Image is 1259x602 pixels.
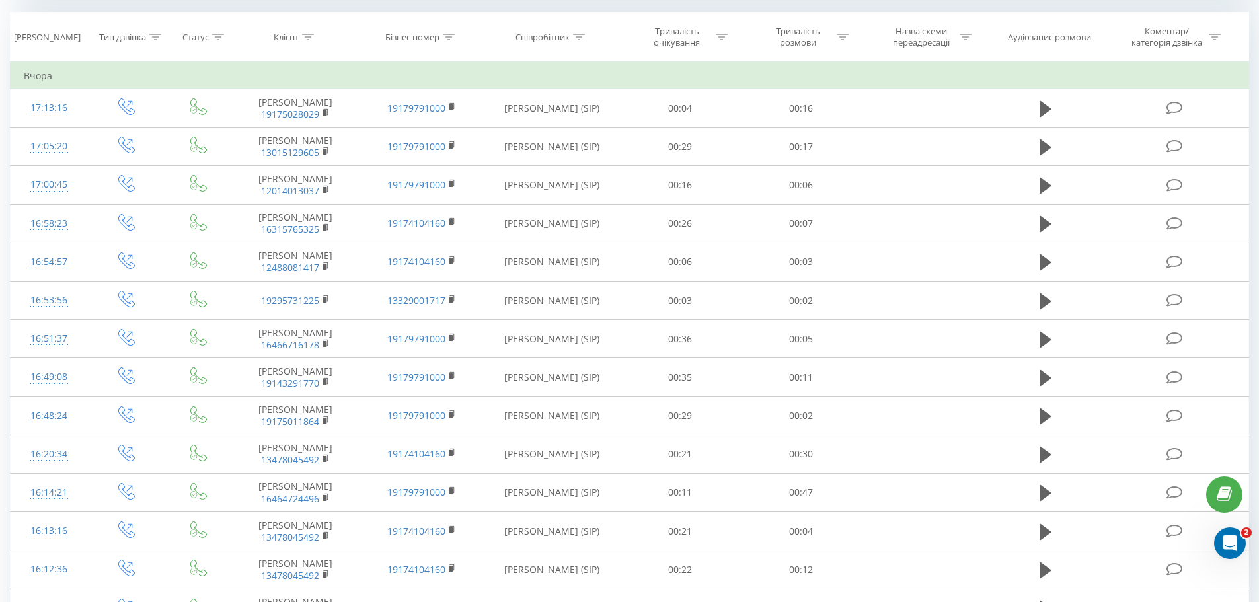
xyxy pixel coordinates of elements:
span: 2 [1241,527,1252,538]
td: [PERSON_NAME] (SIP) [484,396,620,435]
td: [PERSON_NAME] (SIP) [484,358,620,396]
td: 00:16 [620,166,741,204]
td: [PERSON_NAME] (SIP) [484,282,620,320]
td: 00:11 [741,358,862,396]
a: 16466716178 [261,338,319,351]
td: [PERSON_NAME] (SIP) [484,166,620,204]
a: 16315765325 [261,223,319,235]
div: Коментар/категорія дзвінка [1128,26,1205,48]
td: 00:47 [741,473,862,511]
td: [PERSON_NAME] [233,550,358,589]
td: [PERSON_NAME] [233,89,358,128]
td: [PERSON_NAME] (SIP) [484,550,620,589]
a: 13478045492 [261,453,319,466]
td: 00:26 [620,204,741,243]
div: Тип дзвінка [99,32,146,43]
a: 19179791000 [387,140,445,153]
td: [PERSON_NAME] (SIP) [484,512,620,550]
a: 19175028029 [261,108,319,120]
td: 00:29 [620,128,741,166]
a: 19174104160 [387,255,445,268]
td: [PERSON_NAME] [233,128,358,166]
a: 19179791000 [387,409,445,422]
div: Бізнес номер [385,32,439,43]
a: 16464724496 [261,492,319,505]
td: [PERSON_NAME] [233,358,358,396]
td: [PERSON_NAME] (SIP) [484,243,620,281]
div: 16:51:37 [24,326,75,352]
a: 13329001717 [387,294,445,307]
a: 19175011864 [261,415,319,428]
a: 19143291770 [261,377,319,389]
div: Тривалість розмови [763,26,833,48]
td: 00:02 [741,396,862,435]
td: [PERSON_NAME] (SIP) [484,435,620,473]
td: 00:07 [741,204,862,243]
div: 17:00:45 [24,172,75,198]
td: [PERSON_NAME] (SIP) [484,473,620,511]
td: 00:22 [620,550,741,589]
a: 19174104160 [387,447,445,460]
td: 00:16 [741,89,862,128]
div: [PERSON_NAME] [14,32,81,43]
div: 16:14:21 [24,480,75,506]
td: [PERSON_NAME] [233,204,358,243]
a: 19179791000 [387,178,445,191]
td: [PERSON_NAME] [233,396,358,435]
td: 00:04 [741,512,862,550]
td: 00:30 [741,435,862,473]
td: 00:02 [741,282,862,320]
td: 00:35 [620,358,741,396]
td: [PERSON_NAME] [233,320,358,358]
td: 00:21 [620,512,741,550]
td: 00:29 [620,396,741,435]
a: 13478045492 [261,569,319,582]
div: 16:13:16 [24,518,75,544]
a: 19174104160 [387,525,445,537]
a: 19174104160 [387,563,445,576]
td: 00:36 [620,320,741,358]
a: 19179791000 [387,486,445,498]
div: 17:13:16 [24,95,75,121]
a: 19295731225 [261,294,319,307]
td: [PERSON_NAME] [233,166,358,204]
iframe: Intercom live chat [1214,527,1246,559]
div: 16:48:24 [24,403,75,429]
a: 12488081417 [261,261,319,274]
a: 12014013037 [261,184,319,197]
td: [PERSON_NAME] (SIP) [484,128,620,166]
td: 00:17 [741,128,862,166]
a: 19179791000 [387,102,445,114]
a: 19174104160 [387,217,445,229]
td: 00:12 [741,550,862,589]
div: 16:58:23 [24,211,75,237]
div: 16:54:57 [24,249,75,275]
div: 17:05:20 [24,133,75,159]
td: [PERSON_NAME] [233,243,358,281]
div: Клієнт [274,32,299,43]
td: [PERSON_NAME] [233,435,358,473]
a: 19179791000 [387,332,445,345]
div: 16:53:56 [24,287,75,313]
td: 00:06 [741,166,862,204]
div: Назва схеми переадресації [886,26,956,48]
div: Аудіозапис розмови [1008,32,1091,43]
div: 16:49:08 [24,364,75,390]
a: 19179791000 [387,371,445,383]
div: Співробітник [515,32,570,43]
a: 13015129605 [261,146,319,159]
td: 00:21 [620,435,741,473]
td: 00:03 [620,282,741,320]
div: 16:12:36 [24,556,75,582]
td: Вчора [11,63,1249,89]
td: 00:05 [741,320,862,358]
td: 00:03 [741,243,862,281]
td: [PERSON_NAME] (SIP) [484,204,620,243]
a: 13478045492 [261,531,319,543]
div: 16:20:34 [24,441,75,467]
td: [PERSON_NAME] [233,473,358,511]
td: [PERSON_NAME] (SIP) [484,89,620,128]
div: Статус [182,32,209,43]
td: 00:06 [620,243,741,281]
td: 00:04 [620,89,741,128]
